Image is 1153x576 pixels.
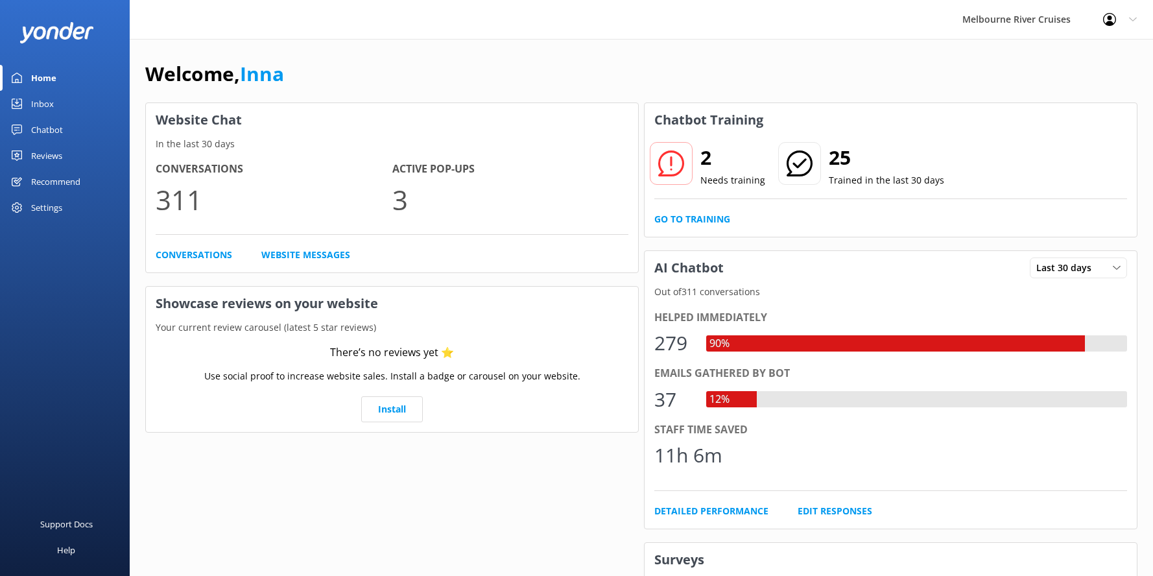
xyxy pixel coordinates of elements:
div: 37 [654,384,693,415]
p: Needs training [700,173,765,187]
h3: Showcase reviews on your website [146,287,638,320]
div: Help [57,537,75,563]
span: Last 30 days [1036,261,1099,275]
h1: Welcome, [145,58,284,90]
div: 11h 6m [654,440,722,471]
img: yonder-white-logo.png [19,22,94,43]
h3: Website Chat [146,103,638,137]
div: 90% [706,335,733,352]
a: Edit Responses [798,504,872,518]
h3: Chatbot Training [645,103,773,137]
p: Trained in the last 30 days [829,173,944,187]
h2: 25 [829,142,944,173]
a: Detailed Performance [654,504,768,518]
p: 311 [156,178,392,221]
div: 12% [706,391,733,408]
div: Chatbot [31,117,63,143]
p: 3 [392,178,629,221]
div: Inbox [31,91,54,117]
a: Go to Training [654,212,730,226]
a: Inna [240,60,284,87]
a: Install [361,396,423,422]
p: Use social proof to increase website sales. Install a badge or carousel on your website. [204,369,580,383]
p: In the last 30 days [146,137,638,151]
h4: Conversations [156,161,392,178]
div: Reviews [31,143,62,169]
p: Your current review carousel (latest 5 star reviews) [146,320,638,335]
div: Home [31,65,56,91]
a: Conversations [156,248,232,262]
h3: AI Chatbot [645,251,733,285]
div: Support Docs [40,511,93,537]
div: Helped immediately [654,309,1127,326]
div: 279 [654,328,693,359]
h4: Active Pop-ups [392,161,629,178]
h2: 2 [700,142,765,173]
a: Website Messages [261,248,350,262]
div: There’s no reviews yet ⭐ [330,344,454,361]
p: Out of 311 conversations [645,285,1137,299]
div: Recommend [31,169,80,195]
div: Settings [31,195,62,221]
div: Staff time saved [654,422,1127,438]
div: Emails gathered by bot [654,365,1127,382]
